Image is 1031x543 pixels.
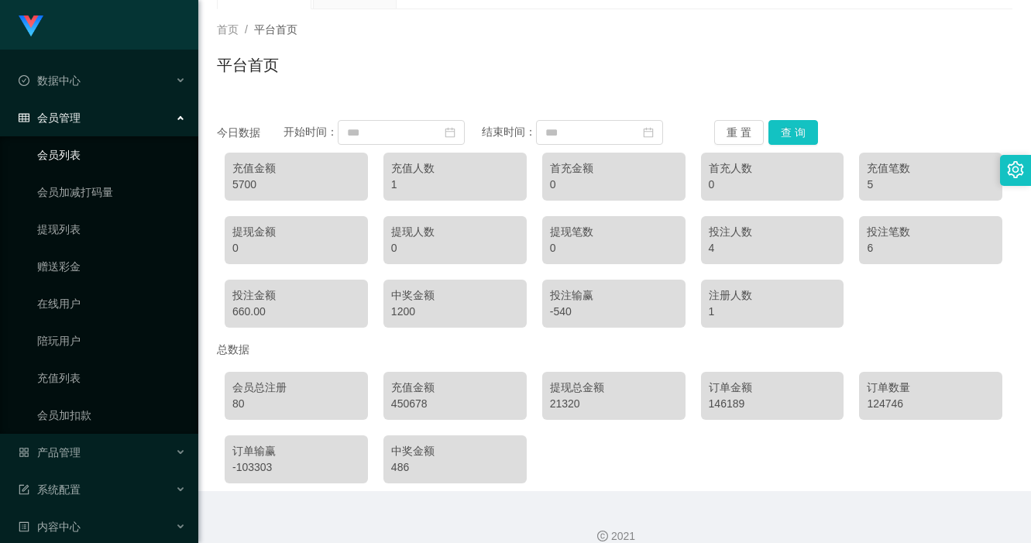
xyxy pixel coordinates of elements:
[550,177,678,193] div: 0
[245,23,248,36] span: /
[391,459,519,476] div: 486
[37,177,186,208] a: 会员加减打码量
[19,112,81,124] span: 会员管理
[867,380,995,396] div: 订单数量
[714,120,764,145] button: 重 置
[391,287,519,304] div: 中奖金额
[217,23,239,36] span: 首页
[19,446,81,459] span: 产品管理
[643,127,654,138] i: 图标: calendar
[867,177,995,193] div: 5
[284,125,338,138] span: 开始时间：
[217,335,1012,364] div: 总数据
[550,304,678,320] div: -540
[709,396,837,412] div: 146189
[550,380,678,396] div: 提现总金额
[232,287,360,304] div: 投注金额
[232,443,360,459] div: 订单输赢
[482,125,536,138] span: 结束时间：
[19,447,29,458] i: 图标: appstore-o
[217,125,284,141] div: 今日数据
[391,160,519,177] div: 充值人数
[19,521,81,533] span: 内容中心
[550,160,678,177] div: 首充金额
[37,400,186,431] a: 会员加扣款
[1007,161,1024,178] i: 图标: setting
[37,288,186,319] a: 在线用户
[867,240,995,256] div: 6
[867,224,995,240] div: 投注笔数
[709,304,837,320] div: 1
[19,484,29,495] i: 图标: form
[232,459,360,476] div: -103303
[709,177,837,193] div: 0
[37,214,186,245] a: 提现列表
[391,304,519,320] div: 1200
[37,251,186,282] a: 赠送彩金
[19,75,29,86] i: 图标: check-circle-o
[19,15,43,37] img: logo.9652507e.png
[391,240,519,256] div: 0
[232,240,360,256] div: 0
[391,380,519,396] div: 充值金额
[391,396,519,412] div: 450678
[768,120,818,145] button: 查 询
[709,160,837,177] div: 首充人数
[217,53,279,77] h1: 平台首页
[867,160,995,177] div: 充值笔数
[709,287,837,304] div: 注册人数
[232,396,360,412] div: 80
[19,74,81,87] span: 数据中心
[232,224,360,240] div: 提现金额
[232,160,360,177] div: 充值金额
[550,287,678,304] div: 投注输赢
[445,127,455,138] i: 图标: calendar
[19,112,29,123] i: 图标: table
[391,224,519,240] div: 提现人数
[550,240,678,256] div: 0
[709,240,837,256] div: 4
[709,380,837,396] div: 订单金额
[19,483,81,496] span: 系统配置
[867,396,995,412] div: 124746
[19,521,29,532] i: 图标: profile
[391,177,519,193] div: 1
[597,531,608,541] i: 图标: copyright
[37,363,186,394] a: 充值列表
[709,224,837,240] div: 投注人数
[391,443,519,459] div: 中奖金额
[37,325,186,356] a: 陪玩用户
[232,304,360,320] div: 660.00
[550,396,678,412] div: 21320
[550,224,678,240] div: 提现笔数
[254,23,297,36] span: 平台首页
[232,177,360,193] div: 5700
[37,139,186,170] a: 会员列表
[232,380,360,396] div: 会员总注册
